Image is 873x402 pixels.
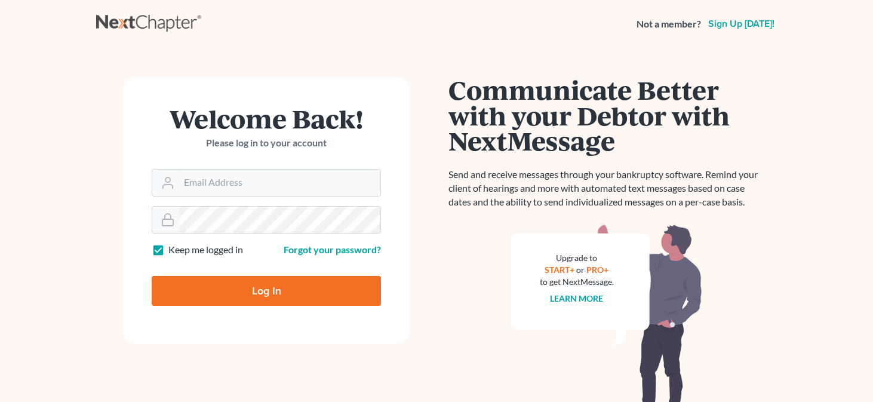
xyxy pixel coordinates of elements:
[448,77,765,154] h1: Communicate Better with your Debtor with NextMessage
[179,170,380,196] input: Email Address
[551,293,604,303] a: Learn more
[448,168,765,209] p: Send and receive messages through your bankruptcy software. Remind your client of hearings and mo...
[577,265,585,275] span: or
[168,243,243,257] label: Keep me logged in
[284,244,381,255] a: Forgot your password?
[152,136,381,150] p: Please log in to your account
[706,19,777,29] a: Sign up [DATE]!
[540,252,614,264] div: Upgrade to
[545,265,575,275] a: START+
[152,106,381,131] h1: Welcome Back!
[540,276,614,288] div: to get NextMessage.
[152,276,381,306] input: Log In
[637,17,701,31] strong: Not a member?
[587,265,609,275] a: PRO+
